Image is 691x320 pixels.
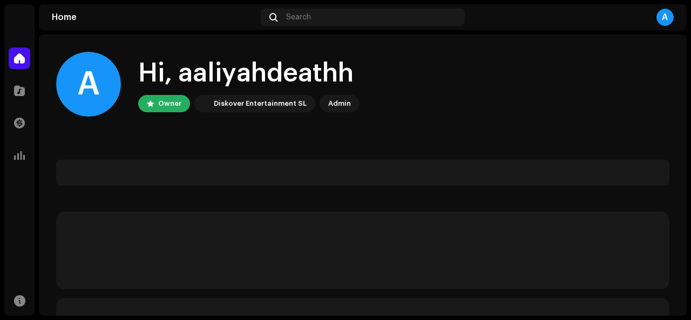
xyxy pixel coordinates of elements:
div: Hi, aaliyahdeathh [138,56,360,91]
span: Search [286,13,311,22]
img: 297a105e-aa6c-4183-9ff4-27133c00f2e2 [197,97,209,110]
div: Admin [328,97,351,110]
div: A [56,52,121,117]
div: Owner [158,97,181,110]
div: A [656,9,674,26]
div: Home [52,13,256,22]
div: Diskover Entertainment SL [214,97,307,110]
